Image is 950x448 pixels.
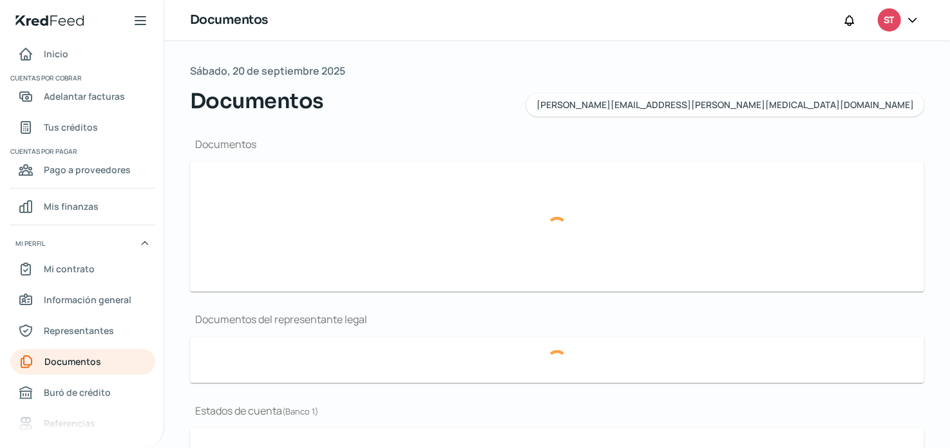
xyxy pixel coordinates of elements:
[44,353,101,369] span: Documentos
[44,415,95,431] span: Referencias
[44,162,131,178] span: Pago a proveedores
[10,318,155,344] a: Representantes
[10,349,155,375] a: Documentos
[15,238,45,249] span: Mi perfil
[10,145,153,157] span: Cuentas por pagar
[190,312,924,326] h1: Documentos del representante legal
[10,72,153,84] span: Cuentas por cobrar
[10,256,155,282] a: Mi contrato
[44,292,131,308] span: Información general
[10,380,155,406] a: Buró de crédito
[10,115,155,140] a: Tus créditos
[190,11,268,30] h1: Documentos
[10,194,155,219] a: Mis finanzas
[44,88,125,104] span: Adelantar facturas
[44,46,68,62] span: Inicio
[190,86,324,117] span: Documentos
[10,84,155,109] a: Adelantar facturas
[44,384,111,400] span: Buró de crédito
[190,62,345,80] span: Sábado, 20 de septiembre 2025
[10,411,155,436] a: Referencias
[190,137,924,151] h1: Documentos
[190,404,924,418] h1: Estados de cuenta
[10,157,155,183] a: Pago a proveedores
[884,13,895,28] span: ST
[537,100,914,109] span: [PERSON_NAME][EMAIL_ADDRESS][PERSON_NAME][MEDICAL_DATA][DOMAIN_NAME]
[10,287,155,313] a: Información general
[44,261,95,277] span: Mi contrato
[10,41,155,67] a: Inicio
[44,322,114,339] span: Representantes
[282,406,318,417] span: ( Banco 1 )
[44,198,99,214] span: Mis finanzas
[44,119,98,135] span: Tus créditos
